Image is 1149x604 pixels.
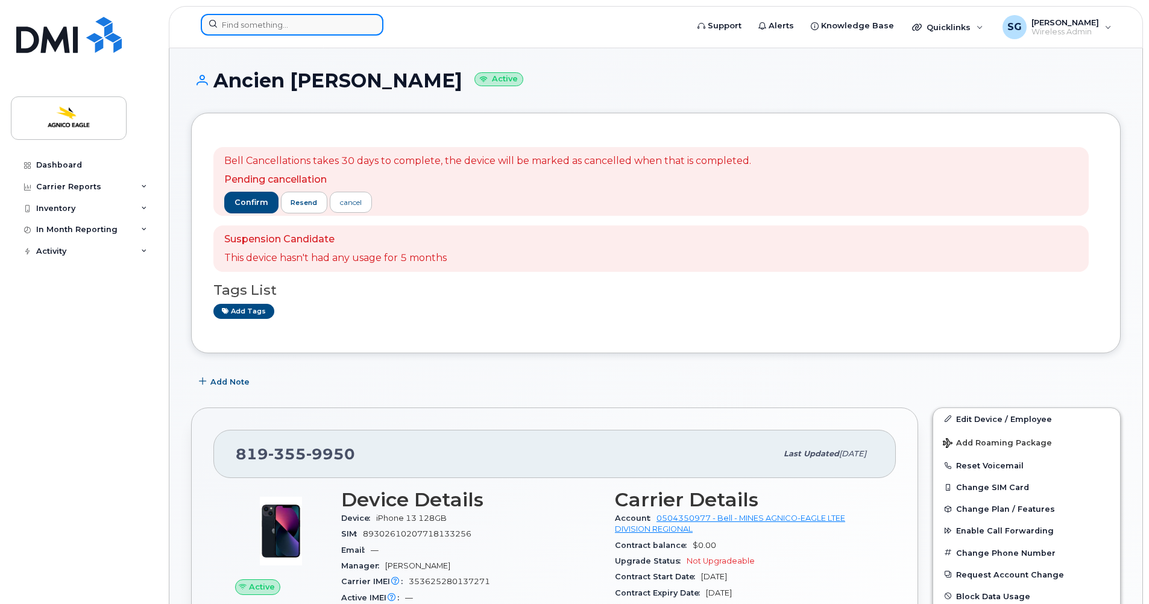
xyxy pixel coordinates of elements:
span: iPhone 13 128GB [376,514,447,523]
span: Change Plan / Features [956,505,1055,514]
span: Active IMEI [341,593,405,602]
span: resend [291,198,317,207]
span: $0.00 [693,541,716,550]
a: 0504350977 - Bell - MINES AGNICO-EAGLE LTEE DIVISION REGIONAL [615,514,845,533]
div: cancel [340,197,362,208]
p: Bell Cancellations takes 30 days to complete, the device will be marked as cancelled when that is... [224,154,751,168]
span: Carrier IMEI [341,577,409,586]
span: Enable Call Forwarding [956,526,1054,535]
button: Add Roaming Package [933,430,1120,455]
p: Pending cancellation [224,173,751,187]
button: Reset Voicemail [933,455,1120,476]
span: Add Roaming Package [943,438,1052,450]
span: confirm [235,197,268,208]
a: cancel [330,192,372,213]
h3: Tags List [213,283,1098,298]
span: 819 [236,445,355,463]
button: Change SIM Card [933,476,1120,498]
span: Not Upgradeable [687,556,755,565]
span: [DATE] [701,572,727,581]
small: Active [474,72,523,86]
span: [PERSON_NAME] [385,561,450,570]
span: 355 [268,445,306,463]
span: Upgrade Status [615,556,687,565]
span: Contract Expiry Date [615,588,706,597]
button: Enable Call Forwarding [933,520,1120,541]
span: Last updated [784,449,839,458]
h1: Ancien [PERSON_NAME] [191,70,1121,91]
span: 89302610207718133256 [363,529,471,538]
span: 9950 [306,445,355,463]
span: Active [249,581,275,593]
span: Device [341,514,376,523]
span: 353625280137271 [409,577,490,586]
span: Add Note [210,376,250,388]
span: [DATE] [706,588,732,597]
span: [DATE] [839,449,866,458]
button: Change Plan / Features [933,498,1120,520]
p: This device hasn't had any usage for 5 months [224,251,447,265]
span: Contract Start Date [615,572,701,581]
span: Email [341,546,371,555]
button: resend [281,192,328,213]
img: image20231002-3703462-1ig824h.jpeg [245,495,317,567]
span: Account [615,514,656,523]
span: Manager [341,561,385,570]
button: confirm [224,192,279,213]
button: Change Phone Number [933,542,1120,564]
h3: Device Details [341,489,600,511]
a: Add tags [213,304,274,319]
span: SIM [341,529,363,538]
p: Suspension Candidate [224,233,447,247]
a: Edit Device / Employee [933,408,1120,430]
button: Add Note [191,371,260,393]
span: — [405,593,413,602]
span: Contract balance [615,541,693,550]
h3: Carrier Details [615,489,874,511]
span: — [371,546,379,555]
button: Request Account Change [933,564,1120,585]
